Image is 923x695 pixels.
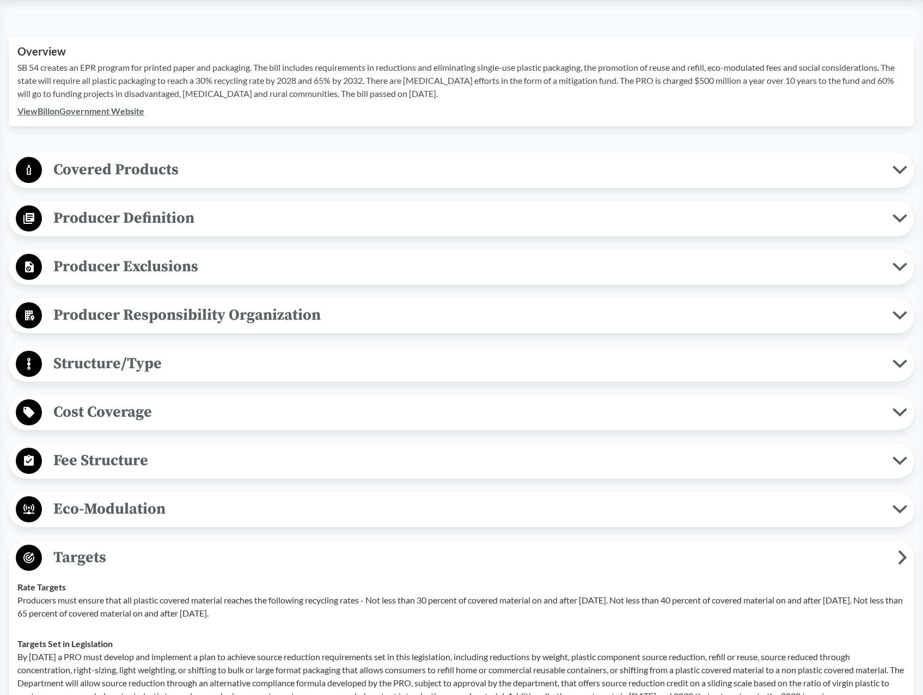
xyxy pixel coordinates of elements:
[13,253,910,281] button: Producer Exclusions
[42,303,893,327] span: Producer Responsibility Organization
[42,206,893,230] span: Producer Definition
[13,302,910,330] button: Producer Responsibility Organization
[42,351,893,376] span: Structure/Type
[17,638,113,649] strong: Targets Set in Legislation
[42,497,893,521] span: Eco-Modulation
[13,544,910,572] button: Targets
[42,157,893,182] span: Covered Products
[13,156,910,184] button: Covered Products
[17,45,906,58] h2: Overview
[13,205,910,233] button: Producer Definition
[13,350,910,378] button: Structure/Type
[42,400,893,424] span: Cost Coverage
[17,594,906,620] p: Producers must ensure that all plastic covered material reaches the following recycling rates - N...
[42,448,893,473] span: Fee Structure
[17,61,906,100] p: SB 54 creates an EPR program for printed paper and packaging. The bill includes requirements in r...
[42,254,893,279] span: Producer Exclusions
[17,582,66,592] strong: Rate Targets
[42,545,898,570] span: Targets
[17,106,144,116] a: ViewBillonGovernment Website
[13,447,910,475] button: Fee Structure
[13,496,910,523] button: Eco-Modulation
[13,399,910,426] button: Cost Coverage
